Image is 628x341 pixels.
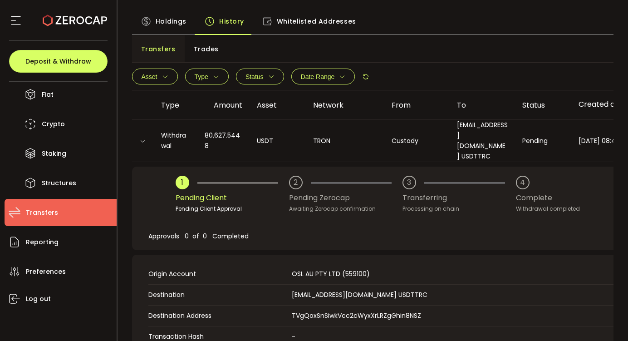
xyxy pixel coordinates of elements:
div: 3 [407,179,411,186]
div: TRON [306,136,384,146]
span: Transfers [26,206,58,219]
span: Whitelisted Addresses [277,12,356,30]
span: Transfers [141,40,176,58]
button: Asset [132,69,178,84]
span: Approvals 0 of 0 Completed [148,232,249,241]
span: Type [195,73,208,80]
div: USDT [250,136,306,146]
span: Staking [42,147,66,160]
span: Log out [26,292,51,306]
span: Status [245,73,264,80]
button: Type [185,69,229,84]
span: [EMAIL_ADDRESS][DOMAIN_NAME] USDTTRC [292,290,427,299]
button: Deposit & Withdraw [9,50,108,73]
span: Asset [142,73,157,80]
span: TVgQoxSnSiwkVcc2cWyxXrLRZgGhin8NSZ [292,311,421,321]
span: Date Range [301,73,335,80]
div: Pending Zerocap [289,189,402,207]
span: 80,627.5448 [205,130,242,151]
div: Status [515,100,571,110]
div: Network [306,100,384,110]
div: 1 [181,179,183,186]
div: Amount [197,100,250,110]
span: Trades [194,40,219,58]
button: Date Range [291,69,355,84]
div: Type [154,100,197,110]
span: Destination Address [148,311,288,321]
span: Holdings [156,12,186,30]
span: Structures [42,177,76,190]
div: From [384,100,450,110]
div: Withdrawal [154,130,197,151]
span: Crypto [42,118,65,131]
span: Reporting [26,236,59,249]
div: 4 [520,179,525,186]
span: History [219,12,244,30]
span: Origin Account [148,269,288,279]
span: Pending [522,136,548,145]
iframe: Chat Widget [520,243,628,341]
div: Pending Client Approval [176,204,289,213]
span: OSL AU PTY LTD (559100) [292,269,370,278]
span: Destination [148,290,288,300]
button: Status [236,69,284,84]
div: Complete [516,189,580,207]
span: Fiat [42,88,54,101]
div: [EMAIL_ADDRESS][DOMAIN_NAME] USDTTRC [450,120,515,162]
div: Transferring [402,189,516,207]
div: 2 [294,179,298,186]
span: Preferences [26,265,66,278]
div: To [450,100,515,110]
div: Processing on chain [402,204,516,213]
span: Deposit & Withdraw [25,58,91,64]
div: Pending Client [176,189,289,207]
div: Withdrawal completed [516,204,580,213]
div: Awaiting Zerocap confirmation [289,204,402,213]
div: Asset [250,100,306,110]
div: Custody [384,136,450,146]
